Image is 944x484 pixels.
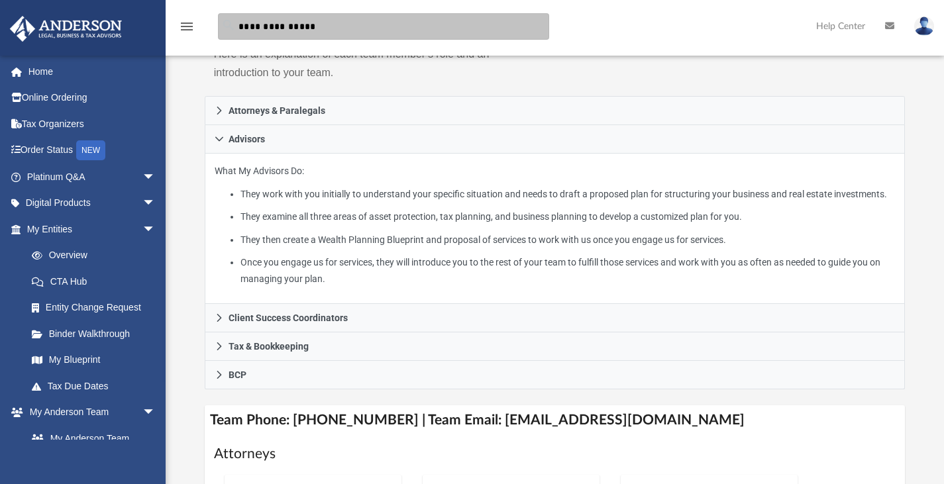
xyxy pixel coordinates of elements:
[205,332,906,361] a: Tax & Bookkeeping
[9,164,176,190] a: Platinum Q&Aarrow_drop_down
[19,347,169,373] a: My Blueprint
[240,186,895,203] li: They work with you initially to understand your specific situation and needs to draft a proposed ...
[9,58,176,85] a: Home
[229,342,309,351] span: Tax & Bookkeeping
[6,16,126,42] img: Anderson Advisors Platinum Portal
[221,18,236,32] i: search
[229,106,325,115] span: Attorneys & Paralegals
[142,216,169,243] span: arrow_drop_down
[205,125,906,154] a: Advisors
[205,304,906,332] a: Client Success Coordinators
[229,134,265,144] span: Advisors
[205,154,906,304] div: Advisors
[9,190,176,217] a: Digital Productsarrow_drop_down
[76,140,105,160] div: NEW
[9,111,176,137] a: Tax Organizers
[179,19,195,34] i: menu
[240,209,895,225] li: They examine all three areas of asset protection, tax planning, and business planning to develop ...
[179,25,195,34] a: menu
[205,96,906,125] a: Attorneys & Paralegals
[215,163,896,287] p: What My Advisors Do:
[240,254,895,287] li: Once you engage us for services, they will introduce you to the rest of your team to fulfill thos...
[240,232,895,248] li: They then create a Wealth Planning Blueprint and proposal of services to work with us once you en...
[214,45,546,82] p: Here is an explanation of each team member’s role and an introduction to your team.
[205,361,906,389] a: BCP
[19,373,176,399] a: Tax Due Dates
[9,216,176,242] a: My Entitiesarrow_drop_down
[142,164,169,191] span: arrow_drop_down
[19,425,162,452] a: My Anderson Team
[19,320,176,347] a: Binder Walkthrough
[9,85,176,111] a: Online Ordering
[142,399,169,426] span: arrow_drop_down
[19,295,176,321] a: Entity Change Request
[19,242,176,269] a: Overview
[914,17,934,36] img: User Pic
[205,405,906,435] h4: Team Phone: [PHONE_NUMBER] | Team Email: [EMAIL_ADDRESS][DOMAIN_NAME]
[229,370,246,379] span: BCP
[142,190,169,217] span: arrow_drop_down
[19,268,176,295] a: CTA Hub
[9,137,176,164] a: Order StatusNEW
[9,399,169,426] a: My Anderson Teamarrow_drop_down
[214,444,896,463] h1: Attorneys
[229,313,348,322] span: Client Success Coordinators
